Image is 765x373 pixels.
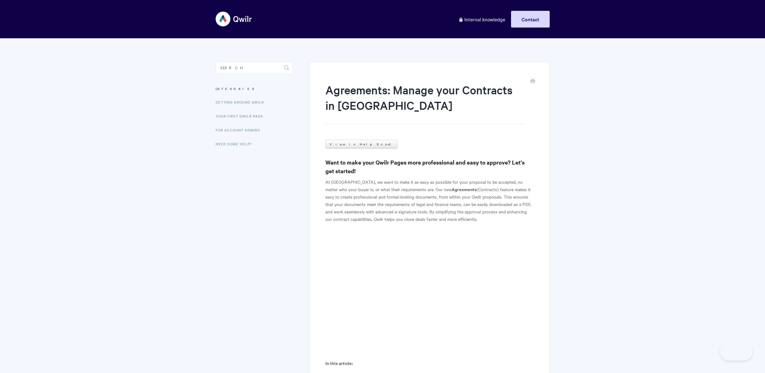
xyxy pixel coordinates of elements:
img: Qwilr Help Center [216,7,252,31]
a: Your First Qwilr Page [216,110,268,122]
p: At [GEOGRAPHIC_DATA], we want to make it as easy as possible for your proposal to be accepted, no... [325,178,534,223]
a: Getting Around Qwilr [216,96,269,108]
b: Agreements [452,186,477,192]
h3: Categories [216,83,293,94]
input: Search [216,62,293,74]
iframe: Toggle Customer Support [720,342,753,361]
h1: Agreements: Manage your Contracts in [GEOGRAPHIC_DATA] [325,82,524,124]
a: Need Some Help? [216,138,257,150]
h3: Want to make your Qwilr Pages more professional and easy to approve? Let's get started! [325,158,534,175]
a: For Account Admins [216,124,265,136]
a: Print this Article [530,78,535,85]
a: Contact [511,11,550,28]
a: Internal knowledge [454,11,510,28]
b: In this article: [325,360,353,366]
a: View in Help Scout [325,140,398,148]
